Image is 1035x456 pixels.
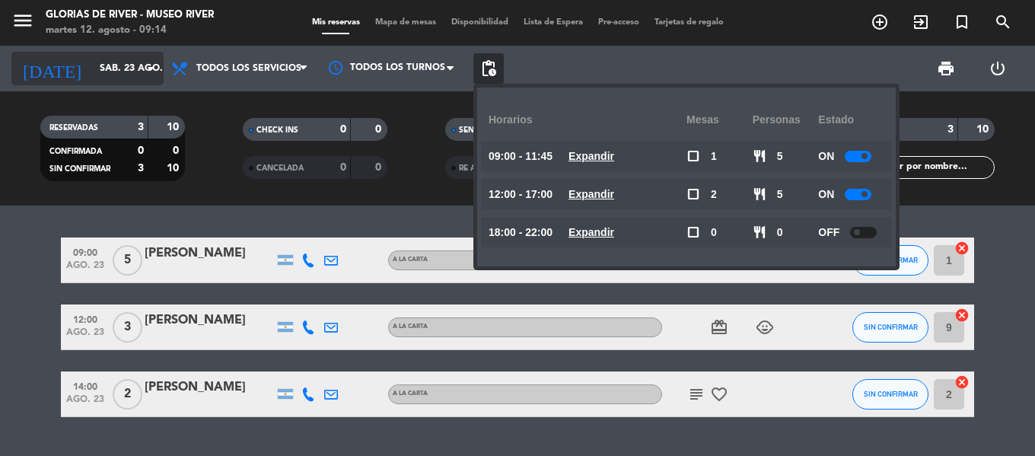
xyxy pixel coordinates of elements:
[972,46,1024,91] div: LOG OUT
[138,122,144,132] strong: 3
[753,149,766,163] span: restaurant
[66,260,104,278] span: ago. 23
[710,385,728,403] i: favorite_border
[864,390,918,398] span: SIN CONFIRMAR
[777,224,783,241] span: 0
[777,186,783,203] span: 5
[393,391,428,397] span: A LA CARTA
[49,148,102,155] span: CONFIRMADA
[49,165,110,173] span: SIN CONFIRMAR
[479,59,498,78] span: pending_actions
[711,186,717,203] span: 2
[113,312,142,343] span: 3
[818,224,839,241] span: OFF
[145,378,274,397] div: [PERSON_NAME]
[145,244,274,263] div: [PERSON_NAME]
[46,8,214,23] div: Glorias de River - Museo River
[368,18,444,27] span: Mapa de mesas
[145,311,274,330] div: [PERSON_NAME]
[444,18,516,27] span: Disponibilidad
[686,225,700,239] span: check_box_outline_blank
[489,186,553,203] span: 12:00 - 17:00
[196,63,301,74] span: Todos los servicios
[459,126,499,134] span: SENTADAS
[46,23,214,38] div: martes 12. agosto - 09:14
[912,13,930,31] i: exit_to_app
[516,18,591,27] span: Lista de Espera
[864,323,918,331] span: SIN CONFIRMAR
[818,148,834,165] span: ON
[954,308,970,323] i: cancel
[256,164,304,172] span: CANCELADA
[66,327,104,345] span: ago. 23
[393,257,428,263] span: A LA CARTA
[686,99,753,141] div: Mesas
[375,162,384,173] strong: 0
[459,164,515,172] span: RE AGENDADA
[340,162,346,173] strong: 0
[256,126,298,134] span: CHECK INS
[489,148,553,165] span: 09:00 - 11:45
[818,99,884,141] div: Estado
[753,99,819,141] div: personas
[647,18,731,27] span: Tarjetas de regalo
[954,241,970,256] i: cancel
[989,59,1007,78] i: power_settings_new
[66,377,104,394] span: 14:00
[976,124,992,135] strong: 10
[871,13,889,31] i: add_circle_outline
[686,187,700,201] span: check_box_outline_blank
[710,318,728,336] i: card_giftcard
[66,243,104,260] span: 09:00
[138,145,144,156] strong: 0
[66,310,104,327] span: 12:00
[142,59,160,78] i: arrow_drop_down
[876,159,994,176] input: Filtrar por nombre...
[489,224,553,241] span: 18:00 - 22:00
[568,226,614,238] u: Expandir
[591,18,647,27] span: Pre-acceso
[947,124,954,135] strong: 3
[953,13,971,31] i: turned_in_not
[167,122,182,132] strong: 10
[11,9,34,32] i: menu
[937,59,955,78] span: print
[113,245,142,276] span: 5
[777,148,783,165] span: 5
[756,318,774,336] i: child_care
[954,375,970,390] i: cancel
[711,224,717,241] span: 0
[49,124,98,132] span: RESERVADAS
[852,312,928,343] button: SIN CONFIRMAR
[167,163,182,174] strong: 10
[686,149,700,163] span: check_box_outline_blank
[375,124,384,135] strong: 0
[340,124,346,135] strong: 0
[568,188,614,200] u: Expandir
[66,394,104,412] span: ago. 23
[711,148,717,165] span: 1
[687,385,705,403] i: subject
[753,187,766,201] span: restaurant
[568,150,614,162] u: Expandir
[11,9,34,37] button: menu
[818,186,834,203] span: ON
[304,18,368,27] span: Mis reservas
[138,163,144,174] strong: 3
[994,13,1012,31] i: search
[11,52,92,85] i: [DATE]
[393,324,428,330] span: A LA CARTA
[753,225,766,239] span: restaurant
[113,379,142,410] span: 2
[852,379,928,410] button: SIN CONFIRMAR
[489,99,686,141] div: Horarios
[173,145,182,156] strong: 0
